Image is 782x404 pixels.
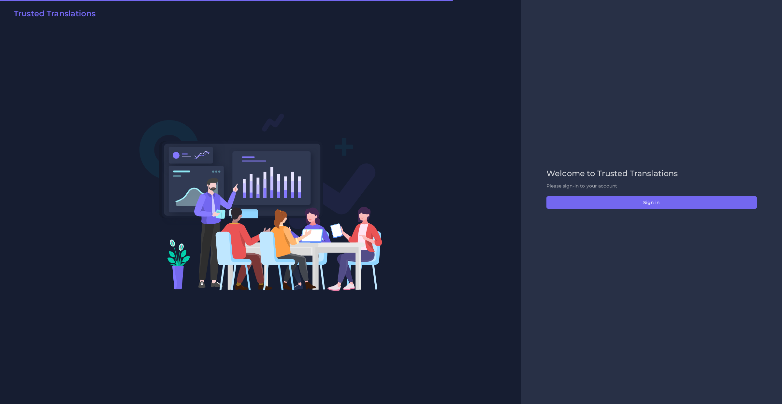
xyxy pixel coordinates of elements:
[14,9,95,19] h2: Trusted Translations
[9,9,95,21] a: Trusted Translations
[546,183,757,189] p: Please sign-in to your account
[546,196,757,209] button: Sign in
[139,113,383,291] img: Login V2
[546,169,757,178] h2: Welcome to Trusted Translations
